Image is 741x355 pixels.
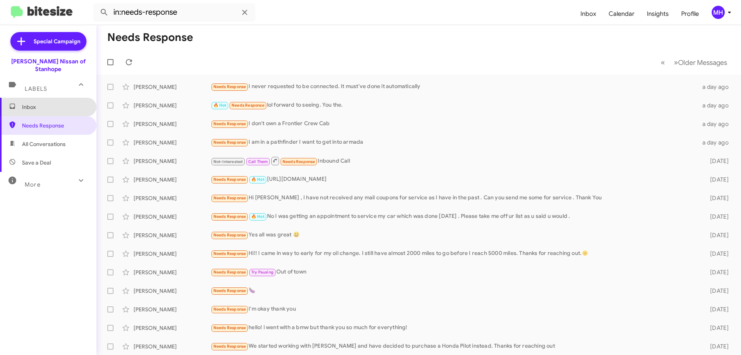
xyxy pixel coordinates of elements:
[698,343,735,350] div: [DATE]
[698,250,735,258] div: [DATE]
[22,140,66,148] span: All Conversations
[251,214,264,219] span: 🔥 Hot
[656,54,670,70] button: Previous
[22,122,88,129] span: Needs Response
[134,213,211,221] div: [PERSON_NAME]
[10,32,86,51] a: Special Campaign
[134,83,211,91] div: [PERSON_NAME]
[698,139,735,146] div: a day ago
[698,157,735,165] div: [DATE]
[134,176,211,183] div: [PERSON_NAME]
[283,159,315,164] span: Needs Response
[25,181,41,188] span: More
[213,84,246,89] span: Needs Response
[698,213,735,221] div: [DATE]
[134,343,211,350] div: [PERSON_NAME]
[211,212,698,221] div: No I was getting an appointment to service my car which was done [DATE] . Please take me off ur l...
[211,138,698,147] div: I am in a pathfinder I want to get into armada
[134,250,211,258] div: [PERSON_NAME]
[213,214,246,219] span: Needs Response
[134,139,211,146] div: [PERSON_NAME]
[705,6,733,19] button: MH
[25,85,47,92] span: Labels
[213,159,243,164] span: Not-Interested
[211,231,698,239] div: Yes all was great 😃
[211,156,698,166] div: Inbound Call
[661,58,665,67] span: «
[213,140,246,145] span: Needs Response
[134,324,211,332] div: [PERSON_NAME]
[211,175,698,184] div: [URL][DOMAIN_NAME]
[674,58,678,67] span: »
[211,305,698,314] div: I'm okay thank you
[22,103,88,111] span: Inbox
[251,177,264,182] span: 🔥 Hot
[134,268,211,276] div: [PERSON_NAME]
[213,251,246,256] span: Needs Response
[656,54,732,70] nav: Page navigation example
[213,195,246,200] span: Needs Response
[211,286,698,295] div: 🍆
[251,270,274,275] span: Try Pausing
[211,82,698,91] div: I never requested to be connected. It must've done it automatically
[213,177,246,182] span: Needs Response
[574,3,602,25] a: Inbox
[213,288,246,293] span: Needs Response
[698,176,735,183] div: [DATE]
[107,31,193,44] h1: Needs Response
[34,37,80,45] span: Special Campaign
[248,159,268,164] span: Call Them
[698,102,735,109] div: a day ago
[22,159,51,166] span: Save a Deal
[675,3,705,25] a: Profile
[698,324,735,332] div: [DATE]
[213,344,246,349] span: Needs Response
[213,233,246,238] span: Needs Response
[213,270,246,275] span: Needs Response
[211,249,698,258] div: Hi!! I came in way to early for my oil change. I still have almost 2000 miles to go before I reac...
[93,3,255,22] input: Search
[211,268,698,277] div: Out of town
[134,102,211,109] div: [PERSON_NAME]
[641,3,675,25] a: Insights
[698,306,735,313] div: [DATE]
[211,342,698,351] div: We started working with [PERSON_NAME] and have decided to purchase a Honda Pilot instead. Thanks ...
[698,83,735,91] div: a day ago
[712,6,725,19] div: MH
[134,231,211,239] div: [PERSON_NAME]
[698,268,735,276] div: [DATE]
[213,103,227,108] span: 🔥 Hot
[698,194,735,202] div: [DATE]
[134,120,211,128] div: [PERSON_NAME]
[211,194,698,202] div: Hi [PERSON_NAME] , I have not received any mail coupons for service as I have in the past . Can y...
[134,306,211,313] div: [PERSON_NAME]
[134,287,211,295] div: [PERSON_NAME]
[211,101,698,110] div: lol forward to seeing. You the.
[134,157,211,165] div: [PERSON_NAME]
[211,119,698,128] div: I don't own a Frontier Crew Cab
[602,3,641,25] a: Calendar
[134,194,211,202] div: [PERSON_NAME]
[669,54,732,70] button: Next
[698,231,735,239] div: [DATE]
[232,103,264,108] span: Needs Response
[213,325,246,330] span: Needs Response
[211,323,698,332] div: hello! i went with a bmw but thank you so much for everything!
[213,307,246,312] span: Needs Response
[698,120,735,128] div: a day ago
[698,287,735,295] div: [DATE]
[678,58,727,67] span: Older Messages
[213,121,246,126] span: Needs Response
